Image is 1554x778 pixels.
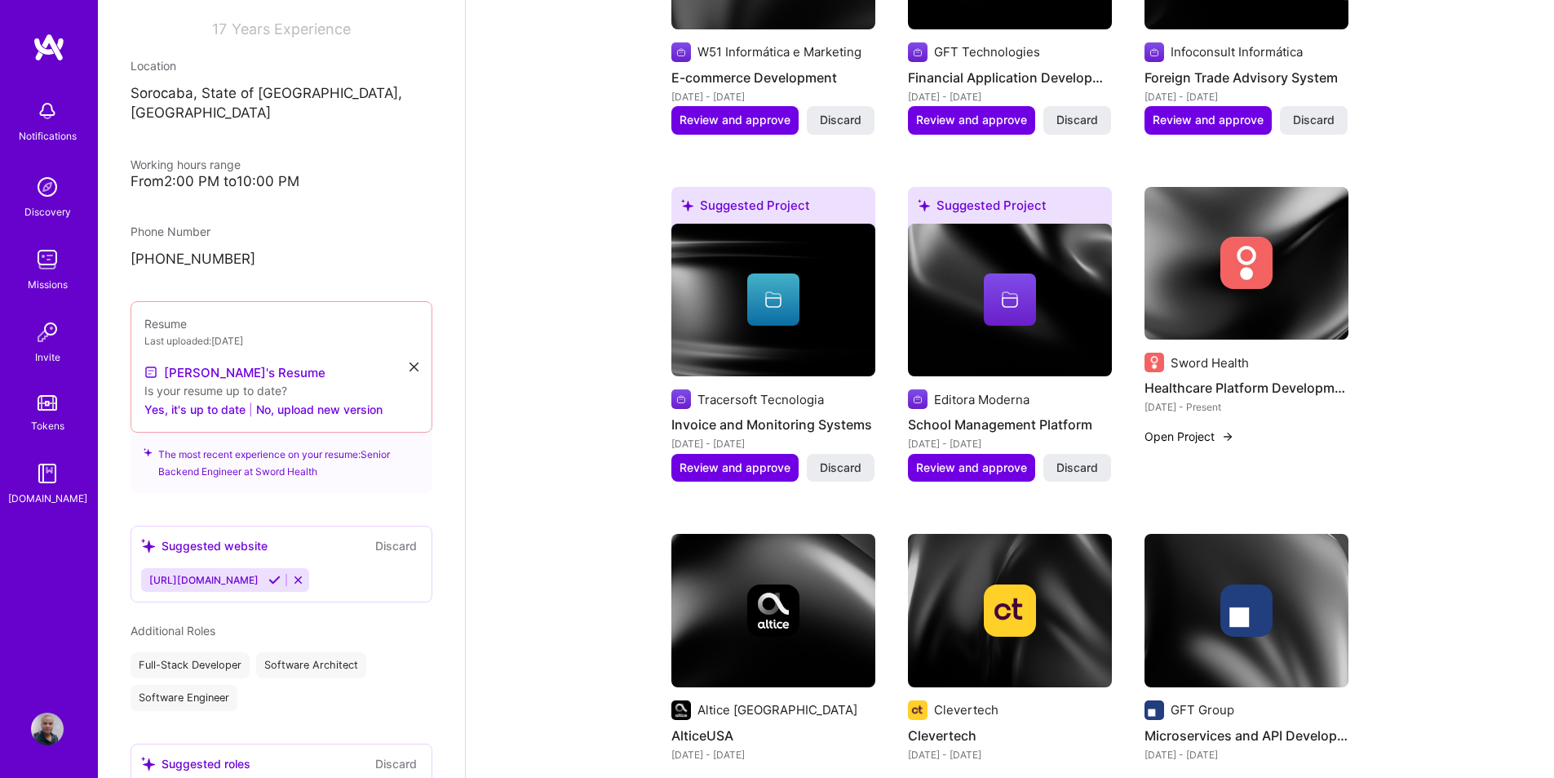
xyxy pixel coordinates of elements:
[33,33,65,62] img: logo
[1144,700,1164,720] img: Company logo
[934,43,1040,60] div: GFT Technologies
[410,362,418,371] i: icon Close
[984,585,1036,637] img: Company logo
[807,106,874,134] button: Discard
[934,391,1029,408] div: Editora Moderna
[35,349,60,366] div: Invite
[144,446,152,457] i: icon SuggestedTeams
[149,574,259,586] span: [URL][DOMAIN_NAME]
[1220,237,1273,289] img: Company logo
[1153,112,1264,128] span: Review and approve
[31,316,64,349] img: Invite
[292,574,304,586] i: Reject
[934,701,998,718] div: Clevertech
[31,713,64,745] img: User Avatar
[916,112,1027,128] span: Review and approve
[908,187,1112,230] div: Suggested Project
[144,317,187,331] span: Resume
[1056,112,1098,128] span: Discard
[1171,701,1234,718] div: GFT Group
[141,539,155,553] i: icon SuggestedTeams
[1144,725,1348,746] h4: Microservices and API Development
[31,95,64,127] img: bell
[370,754,422,773] button: Discard
[671,88,875,105] div: [DATE] - [DATE]
[141,755,250,772] div: Suggested roles
[680,112,790,128] span: Review and approve
[31,457,64,490] img: guide book
[671,414,875,435] h4: Invoice and Monitoring Systems
[908,435,1112,452] div: [DATE] - [DATE]
[38,395,57,411] img: tokens
[1220,585,1273,637] img: Company logo
[232,20,351,38] span: Years Experience
[1056,460,1098,476] span: Discard
[131,158,241,171] span: Working hours range
[908,746,1112,763] div: [DATE] - [DATE]
[671,106,799,134] button: Review and approve
[908,534,1112,687] img: cover
[131,250,432,269] p: [PHONE_NUMBER]
[908,700,928,720] img: Company logo
[144,332,418,349] div: Last uploaded: [DATE]
[131,652,250,678] div: Full-Stack Developer
[144,399,246,419] button: Yes, it's up to date
[131,624,215,638] span: Additional Roles
[671,42,691,62] img: Company logo
[908,106,1035,134] button: Review and approve
[671,224,875,377] img: cover
[908,454,1035,482] button: Review and approve
[1144,67,1348,88] h4: Foreign Trade Advisory System
[671,700,691,720] img: Company logo
[908,414,1112,435] h4: School Management Platform
[1144,377,1348,398] h4: Healthcare Platform Development
[807,454,874,482] button: Discard
[1144,187,1348,340] img: cover
[1280,106,1348,134] button: Discard
[131,173,432,190] div: From 2:00 PM to 10:00 PM
[908,389,928,409] img: Company logo
[1043,106,1111,134] button: Discard
[1171,354,1249,371] div: Sword Health
[144,366,157,379] img: Resume
[141,757,155,771] i: icon SuggestedTeams
[1144,42,1164,62] img: Company logo
[820,460,861,476] span: Discard
[131,57,432,74] div: Location
[268,574,281,586] i: Accept
[249,401,253,418] span: |
[144,382,418,399] div: Is your resume up to date?
[1144,746,1348,763] div: [DATE] - [DATE]
[19,127,77,144] div: Notifications
[1293,112,1335,128] span: Discard
[671,67,875,88] h4: E-commerce Development
[671,187,875,230] div: Suggested Project
[24,203,71,220] div: Discovery
[1144,398,1348,416] div: [DATE] - Present
[820,112,861,128] span: Discard
[27,713,68,745] a: User Avatar
[31,243,64,276] img: teamwork
[1144,534,1348,687] img: cover
[681,199,693,211] i: icon SuggestedTeams
[680,460,790,476] span: Review and approve
[671,435,875,452] div: [DATE] - [DATE]
[31,171,64,203] img: discovery
[131,225,210,238] span: Phone Number
[697,43,861,60] div: W51 Informática e Marketing
[131,685,237,711] div: Software Engineer
[671,534,875,687] img: cover
[1171,43,1303,60] div: Infoconsult Informática
[671,746,875,763] div: [DATE] - [DATE]
[144,362,325,382] a: [PERSON_NAME]'s Resume
[256,652,366,678] div: Software Architect
[141,537,268,554] div: Suggested website
[131,423,432,493] div: The most recent experience on your resume: Senior Backend Engineer at Sword Health
[918,199,930,211] i: icon SuggestedTeams
[1144,353,1164,372] img: Company logo
[908,67,1112,88] h4: Financial Application Development
[31,417,64,434] div: Tokens
[1144,88,1348,105] div: [DATE] - [DATE]
[1144,428,1234,445] button: Open Project
[1221,430,1234,443] img: arrow-right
